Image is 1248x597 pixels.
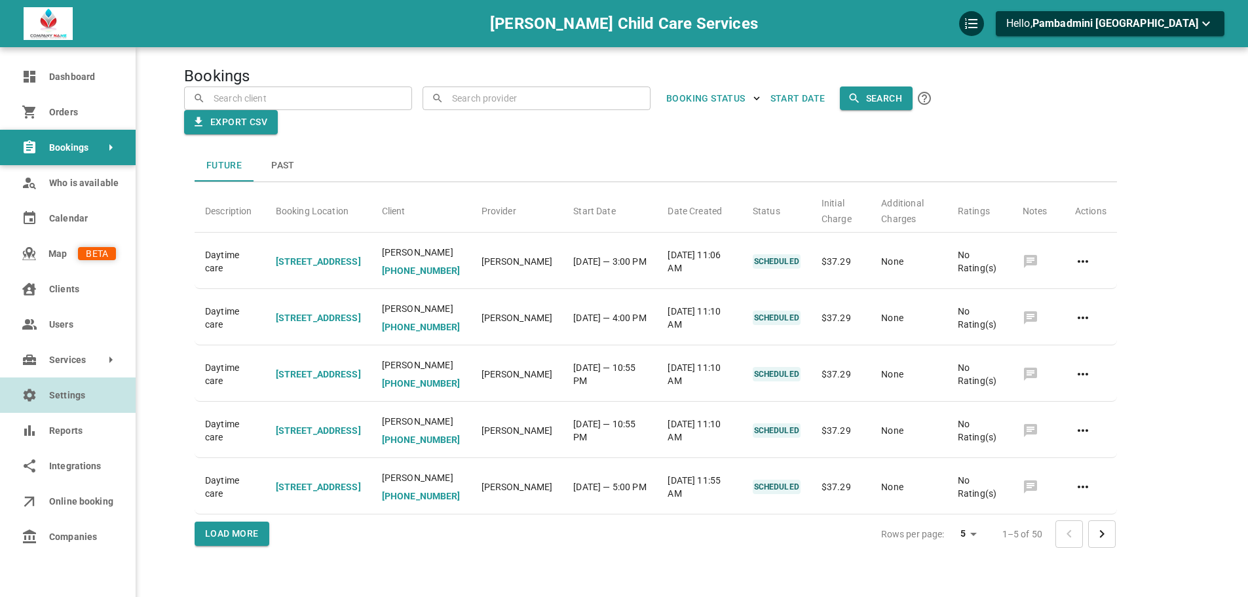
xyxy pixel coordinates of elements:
[482,424,553,438] p: [PERSON_NAME]
[482,255,553,269] p: [PERSON_NAME]
[49,106,116,119] span: Orders
[49,459,116,473] span: Integrations
[195,522,269,546] button: Load More
[195,404,265,458] td: Daytime care
[471,185,563,233] th: Provider
[563,348,657,402] td: [DATE] — 10:55 PM
[195,235,265,289] td: Daytime care
[742,185,811,233] th: Status
[1065,185,1117,233] th: Actions
[840,87,913,111] button: Search
[811,185,871,233] th: Initial Charge
[950,524,981,543] div: 5
[563,461,657,514] td: [DATE] — 5:00 PM
[996,11,1224,36] button: Hello,Pambadmini [GEOGRAPHIC_DATA]
[195,348,265,402] td: Daytime care
[276,368,361,381] p: [STREET_ADDRESS]
[753,423,801,438] p: SCHEDULED
[49,70,116,84] span: Dashboard
[195,150,254,182] button: Future
[753,367,801,381] p: SCHEDULED
[913,87,936,110] button: Click the Search button to submit your search. All name/email searches are CASE SENSITIVE. To sea...
[195,292,265,345] td: Daytime care
[1006,16,1214,32] p: Hello,
[276,424,361,438] p: [STREET_ADDRESS]
[871,461,947,514] td: None
[871,292,947,345] td: None
[871,404,947,458] td: None
[49,318,116,332] span: Users
[959,11,984,36] div: QuickStart Guide
[657,348,742,402] td: [DATE] 11:10 AM
[871,348,947,402] td: None
[1032,17,1198,29] span: Pambadmini [GEOGRAPHIC_DATA]
[947,185,1012,233] th: Ratings
[881,528,945,541] p: Rows per page:
[382,320,461,334] p: [PHONE_NUMBER]
[482,480,553,494] p: [PERSON_NAME]
[822,256,851,267] span: $37.29
[661,87,765,111] button: BOOKING STATUS
[657,292,742,345] td: [DATE] 11:10 AM
[947,235,1012,289] td: No Rating(s)
[382,433,461,447] p: [PHONE_NUMBER]
[49,212,116,225] span: Calendar
[822,482,851,492] span: $37.29
[382,471,461,484] span: [PERSON_NAME]
[1088,520,1116,548] button: Go to next page
[49,424,116,438] span: Reports
[195,461,265,514] td: Daytime care
[563,185,657,233] th: Start Date
[482,311,553,325] p: [PERSON_NAME]
[48,247,78,261] span: Map
[371,185,471,233] th: Client
[49,495,116,509] span: Online booking
[822,369,851,379] span: $37.29
[49,282,116,296] span: Clients
[871,185,947,233] th: Additional Charges
[276,311,361,325] p: [STREET_ADDRESS]
[947,404,1012,458] td: No Rating(s)
[254,150,312,182] button: Past
[449,87,641,109] input: Search provider
[657,404,742,458] td: [DATE] 11:10 AM
[382,377,461,391] p: [PHONE_NUMBER]
[822,425,851,436] span: $37.29
[382,490,461,503] p: [PHONE_NUMBER]
[482,368,553,381] p: [PERSON_NAME]
[78,247,116,261] span: BETA
[563,292,657,345] td: [DATE] — 4:00 PM
[276,480,361,494] p: [STREET_ADDRESS]
[184,110,278,134] button: Export CSV
[822,313,851,323] span: $37.29
[753,480,801,494] p: SCHEDULED
[276,255,361,269] p: [STREET_ADDRESS]
[382,302,461,315] span: [PERSON_NAME]
[657,461,742,514] td: [DATE] 11:55 AM
[871,235,947,289] td: None
[195,185,265,233] th: Description
[49,389,116,402] span: Settings
[382,415,461,428] span: [PERSON_NAME]
[947,292,1012,345] td: No Rating(s)
[657,185,742,233] th: Date Created
[490,11,758,36] h6: [PERSON_NAME] Child Care Services
[753,254,801,269] p: SCHEDULED
[1002,528,1042,541] p: 1–5 of 50
[210,87,403,109] input: Search client
[753,311,801,325] p: SCHEDULED
[765,87,831,111] button: Start Date
[49,530,116,544] span: Companies
[382,246,461,259] span: [PERSON_NAME]
[24,7,73,40] img: company-logo
[563,235,657,289] td: [DATE] — 3:00 PM
[1012,185,1065,233] th: Notes
[947,348,1012,402] td: No Rating(s)
[947,461,1012,514] td: No Rating(s)
[382,264,461,278] p: [PHONE_NUMBER]
[382,358,461,372] span: [PERSON_NAME]
[657,235,742,289] td: [DATE] 11:06 AM
[563,404,657,458] td: [DATE] — 10:55 PM
[265,185,371,233] th: Booking Location
[49,176,116,190] span: Who is available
